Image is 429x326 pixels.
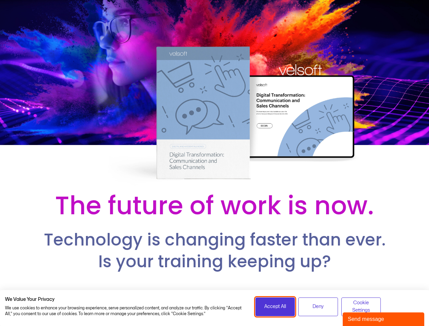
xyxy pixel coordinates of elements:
[264,303,286,310] span: Accept All
[346,299,377,314] span: Cookie Settings
[341,297,381,316] button: Adjust cookie preferences
[5,305,245,317] p: We use cookies to enhance your browsing experience, serve personalized content, and analyze our t...
[5,296,245,303] h2: We Value Your Privacy
[21,189,407,222] h2: The future of work is now.
[22,229,407,272] h2: Technology is changing faster than ever. Is your training keeping up?
[255,297,295,316] button: Accept all cookies
[312,303,324,310] span: Deny
[298,297,338,316] button: Deny all cookies
[343,311,426,326] iframe: chat widget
